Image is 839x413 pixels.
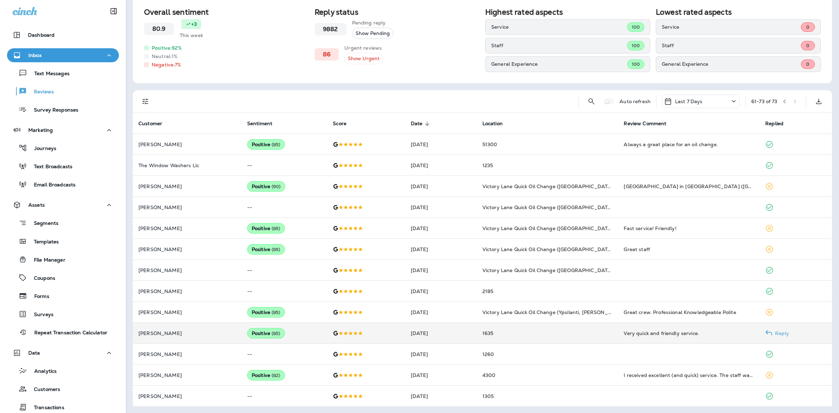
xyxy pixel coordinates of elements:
[482,288,494,294] span: 2185
[242,197,327,218] td: --
[405,323,477,344] td: [DATE]
[315,8,480,16] h2: Reply status
[491,61,627,67] p: General Experience
[7,363,119,378] button: Analytics
[138,309,236,315] p: [PERSON_NAME]
[27,107,78,114] p: Survey Responses
[405,218,477,239] td: [DATE]
[806,43,809,49] span: 0
[405,281,477,302] td: [DATE]
[405,134,477,155] td: [DATE]
[482,162,493,169] span: 1235
[27,368,57,375] p: Analytics
[27,145,56,152] p: Journeys
[344,44,383,51] p: Urgent reviews
[751,99,777,104] div: 61 - 73 of 73
[662,61,801,67] p: General Experience
[624,141,754,148] div: Always a great place for an oil change.
[482,225,615,232] span: Victory Lane Quick Oil Change ([GEOGRAPHIC_DATA])
[28,52,42,58] p: Inbox
[28,350,40,356] p: Data
[624,121,666,127] span: Review Comment
[7,382,119,396] button: Customers
[405,365,477,386] td: [DATE]
[7,159,119,173] button: Text Broadcasts
[144,8,309,16] h2: Overall sentiment
[27,89,54,95] p: Reviews
[138,330,236,336] p: [PERSON_NAME]
[272,142,280,148] span: ( 85 )
[7,84,119,99] button: Reviews
[482,309,627,315] span: Victory Lane Quick Oil Change (Ypsilanti, [PERSON_NAME])
[191,21,197,28] p: +3
[491,24,627,30] p: Service
[242,386,327,407] td: --
[806,61,809,67] span: 0
[624,246,754,253] div: Great staff
[405,344,477,365] td: [DATE]
[247,181,285,192] div: Positive
[7,48,119,62] button: Inbox
[333,121,346,127] span: Score
[405,197,477,218] td: [DATE]
[7,141,119,155] button: Journeys
[7,252,119,267] button: File Manager
[242,155,327,176] td: --
[104,4,123,18] button: Collapse Sidebar
[27,182,76,188] p: Email Broadcasts
[491,43,627,48] p: Staff
[619,99,651,104] p: Auto refresh
[180,32,203,39] p: This week
[482,372,496,378] span: 4300
[323,26,338,33] h3: 9882
[482,330,494,336] span: 1635
[138,205,236,210] p: [PERSON_NAME]
[138,351,236,357] p: [PERSON_NAME]
[138,268,236,273] p: [PERSON_NAME]
[405,239,477,260] td: [DATE]
[482,183,615,190] span: Victory Lane Quick Oil Change ([GEOGRAPHIC_DATA])
[27,330,107,336] p: Repeat Transaction Calculator
[482,246,615,252] span: Victory Lane Quick Oil Change ([GEOGRAPHIC_DATA])
[7,325,119,340] button: Repeat Transaction Calculator
[7,270,119,285] button: Coupons
[812,94,826,108] button: Export as CSV
[27,257,65,264] p: File Manager
[7,346,119,360] button: Data
[656,8,821,16] h2: Lowest rated aspects
[247,307,285,318] div: Positive
[247,328,285,339] div: Positive
[152,53,178,60] p: Neutral: 1 %
[632,24,640,30] span: 100
[272,184,281,190] span: ( 90 )
[138,247,236,252] p: [PERSON_NAME]
[27,312,53,318] p: Surveys
[247,223,285,234] div: Positive
[138,289,236,294] p: [PERSON_NAME]
[7,66,119,80] button: Text Messages
[772,330,789,336] p: Reply
[405,386,477,407] td: [DATE]
[247,370,285,380] div: Positive
[27,386,60,393] p: Customers
[152,44,182,51] p: Positive: 92 %
[624,330,754,337] div: Very quick and friendly service.
[624,309,754,316] div: Great crew. Professional Knowledgeable Polite
[482,121,512,127] span: Location
[272,330,280,336] span: ( 85 )
[27,275,55,282] p: Coupons
[152,26,166,32] h3: 80.9
[272,247,280,252] span: ( 85 )
[247,121,272,127] span: Sentiment
[138,121,171,127] span: Customer
[405,302,477,323] td: [DATE]
[27,164,72,170] p: Text Broadcasts
[624,183,754,190] div: Victory Lane in Chisago City (MN) is my location. I have been using them for oil changes for many...
[7,177,119,192] button: Email Broadcasts
[624,121,675,127] span: Review Comment
[482,121,503,127] span: Location
[272,309,280,315] span: ( 85 )
[632,43,640,49] span: 100
[482,393,494,399] span: 1305
[662,43,801,48] p: Staff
